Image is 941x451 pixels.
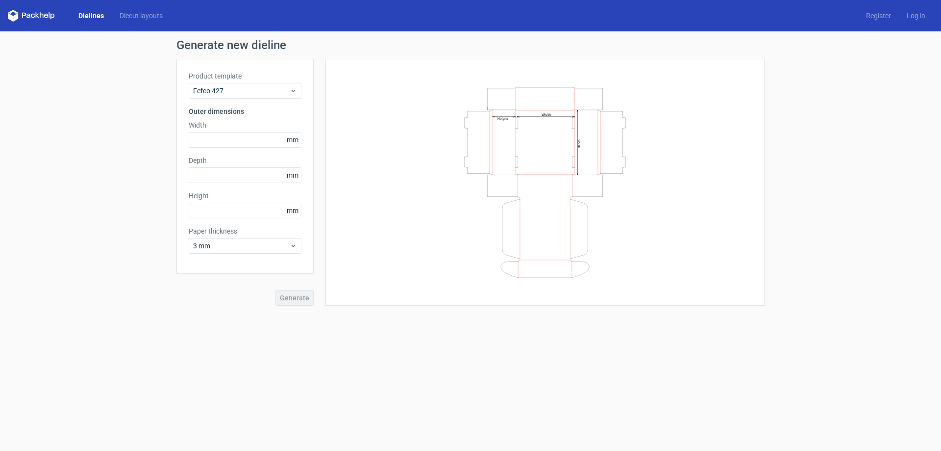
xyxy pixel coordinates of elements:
label: Product template [189,71,301,81]
a: Diecut layouts [112,11,171,21]
span: Fefco 427 [193,86,290,96]
span: 3 mm [193,241,290,251]
text: Width [542,112,551,116]
h3: Outer dimensions [189,106,301,116]
span: mm [284,168,301,183]
h1: Generate new dieline [176,39,765,51]
label: Width [189,120,301,130]
text: Height [497,116,508,120]
span: mm [284,203,301,218]
label: Paper thickness [189,226,301,236]
a: Dielines [71,11,112,21]
a: Log in [899,11,933,21]
label: Depth [189,156,301,165]
span: mm [284,133,301,147]
text: Depth [577,139,581,148]
a: Register [858,11,899,21]
label: Height [189,191,301,201]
